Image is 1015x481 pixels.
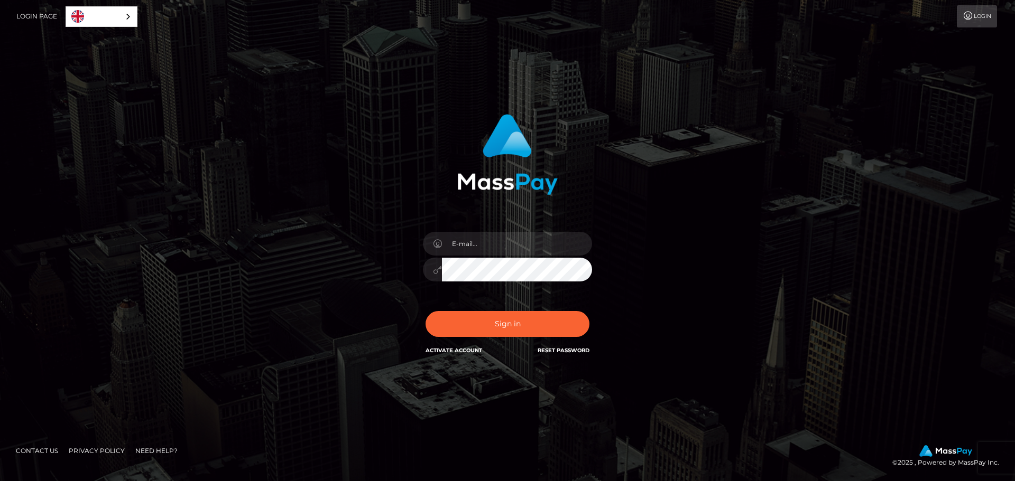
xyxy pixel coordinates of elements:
[919,445,972,457] img: MassPay
[12,442,62,459] a: Contact Us
[957,5,997,27] a: Login
[538,347,589,354] a: Reset Password
[66,6,137,27] div: Language
[66,6,137,27] aside: Language selected: English
[16,5,57,27] a: Login Page
[426,347,482,354] a: Activate Account
[131,442,182,459] a: Need Help?
[66,7,137,26] a: English
[442,232,592,256] input: E-mail...
[64,442,129,459] a: Privacy Policy
[892,445,1007,468] div: © 2025 , Powered by MassPay Inc.
[457,114,558,195] img: MassPay Login
[426,311,589,337] button: Sign in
